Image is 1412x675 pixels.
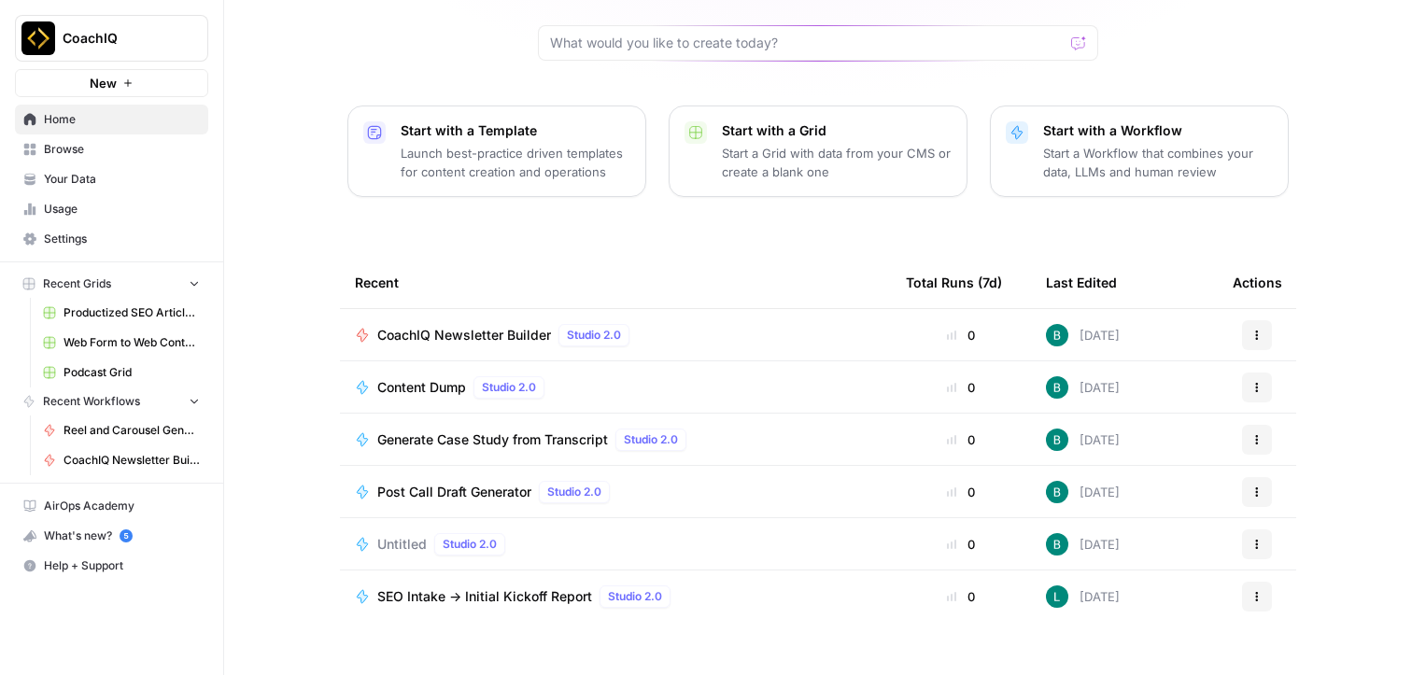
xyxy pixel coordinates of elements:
div: [DATE] [1046,585,1120,608]
p: Start with a Grid [722,121,952,140]
span: Help + Support [44,557,200,574]
button: Workspace: CoachIQ [15,15,208,62]
div: Last Edited [1046,257,1117,308]
a: Post Call Draft GeneratorStudio 2.0 [355,481,876,503]
a: Usage [15,194,208,224]
a: 5 [120,529,133,542]
a: Home [15,105,208,134]
a: Content DumpStudio 2.0 [355,376,876,399]
div: Total Runs (7d) [906,257,1002,308]
img: CoachIQ Logo [21,21,55,55]
span: Studio 2.0 [547,484,601,500]
div: 0 [906,483,1016,501]
div: [DATE] [1046,324,1120,346]
span: New [90,74,117,92]
span: Reel and Carousel Generator [64,422,200,439]
a: Generate Case Study from TranscriptStudio 2.0 [355,429,876,451]
a: UntitledStudio 2.0 [355,533,876,555]
a: Your Data [15,164,208,194]
button: Start with a GridStart a Grid with data from your CMS or create a blank one [669,105,967,197]
input: What would you like to create today? [550,34,1064,52]
button: Start with a WorkflowStart a Workflow that combines your data, LLMs and human review [990,105,1289,197]
button: New [15,69,208,97]
img: 831h7p35mpg5cx3oncmsgr7agk9r [1046,429,1068,451]
div: 0 [906,326,1016,345]
span: Post Call Draft Generator [377,483,531,501]
span: Studio 2.0 [567,327,621,344]
span: Settings [44,231,200,247]
span: Home [44,111,200,128]
img: 831h7p35mpg5cx3oncmsgr7agk9r [1046,324,1068,346]
a: Browse [15,134,208,164]
span: CoachIQ Newsletter Builder [377,326,551,345]
span: Your Data [44,171,200,188]
span: Usage [44,201,200,218]
a: CoachIQ Newsletter Builder [35,445,208,475]
span: Studio 2.0 [608,588,662,605]
div: 0 [906,378,1016,397]
span: Studio 2.0 [624,431,678,448]
span: Untitled [377,535,427,554]
button: Recent Workflows [15,387,208,415]
span: Browse [44,141,200,158]
span: Studio 2.0 [443,536,497,553]
div: What's new? [16,522,207,550]
div: [DATE] [1046,533,1120,555]
span: Productized SEO Article Writer Grid [64,304,200,321]
a: CoachIQ Newsletter BuilderStudio 2.0 [355,324,876,346]
span: Studio 2.0 [482,379,536,396]
a: SEO Intake -> Initial Kickoff ReportStudio 2.0 [355,585,876,608]
div: [DATE] [1046,429,1120,451]
span: Generate Case Study from Transcript [377,430,608,449]
a: Productized SEO Article Writer Grid [35,298,208,328]
p: Start a Workflow that combines your data, LLMs and human review [1043,144,1273,181]
a: Web Form to Web Content Grid [35,328,208,358]
span: AirOps Academy [44,498,200,514]
button: Help + Support [15,551,208,581]
img: 831h7p35mpg5cx3oncmsgr7agk9r [1046,376,1068,399]
button: Recent Grids [15,270,208,298]
img: 831h7p35mpg5cx3oncmsgr7agk9r [1046,481,1068,503]
div: Recent [355,257,876,308]
div: 0 [906,587,1016,606]
button: What's new? 5 [15,521,208,551]
text: 5 [123,531,128,541]
img: 831h7p35mpg5cx3oncmsgr7agk9r [1046,533,1068,555]
a: Reel and Carousel Generator [35,415,208,445]
span: Recent Grids [43,275,111,292]
div: 0 [906,430,1016,449]
p: Start a Grid with data from your CMS or create a blank one [722,144,952,181]
a: AirOps Academy [15,491,208,521]
div: [DATE] [1046,376,1120,399]
span: Recent Workflows [43,393,140,410]
p: Start with a Template [401,121,630,140]
p: Start with a Workflow [1043,121,1273,140]
button: Start with a TemplateLaunch best-practice driven templates for content creation and operations [347,105,646,197]
div: 0 [906,535,1016,554]
a: Podcast Grid [35,358,208,387]
span: CoachIQ Newsletter Builder [64,452,200,469]
span: Podcast Grid [64,364,200,381]
span: SEO Intake -> Initial Kickoff Report [377,587,592,606]
div: Actions [1233,257,1282,308]
span: CoachIQ [63,29,176,48]
img: 1z2oxwasq0s1vng2rt3x66kmcmx4 [1046,585,1068,608]
div: [DATE] [1046,481,1120,503]
p: Launch best-practice driven templates for content creation and operations [401,144,630,181]
span: Content Dump [377,378,466,397]
span: Web Form to Web Content Grid [64,334,200,351]
a: Settings [15,224,208,254]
